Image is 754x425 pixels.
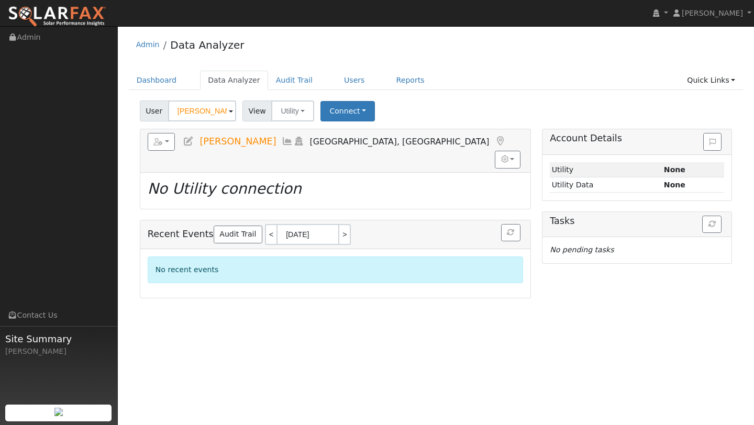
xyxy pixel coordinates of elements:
[282,136,293,147] a: Multi-Series Graph
[550,245,614,254] i: No pending tasks
[682,9,743,17] span: [PERSON_NAME]
[140,100,169,121] span: User
[214,226,262,243] a: Audit Trail
[8,6,106,28] img: SolarFax
[494,136,506,147] a: Map
[389,71,433,90] a: Reports
[339,224,351,245] a: >
[183,136,194,147] a: Edit User (36683)
[136,40,160,49] a: Admin
[170,39,244,51] a: Data Analyzer
[148,224,523,245] h5: Recent Events
[271,100,314,121] button: Utility
[148,256,523,283] div: No recent events
[702,216,722,233] button: Refresh
[265,224,276,245] a: <
[703,133,722,151] button: Issue History
[320,101,375,121] button: Connect
[268,71,320,90] a: Audit Trail
[501,224,520,242] button: Refresh
[5,332,112,346] span: Site Summary
[550,216,724,227] h5: Tasks
[679,71,743,90] a: Quick Links
[54,408,63,416] img: retrieve
[293,136,305,147] a: Login As (last Never)
[550,133,724,144] h5: Account Details
[199,136,276,147] span: [PERSON_NAME]
[336,71,373,90] a: Users
[310,137,490,147] span: [GEOGRAPHIC_DATA], [GEOGRAPHIC_DATA]
[5,346,112,357] div: [PERSON_NAME]
[129,71,185,90] a: Dashboard
[242,100,272,121] span: View
[550,162,662,177] td: Utility
[168,100,236,121] input: Select a User
[664,181,685,189] strong: None
[148,180,302,197] i: No Utility connection
[664,165,685,174] strong: ID: null, authorized: None
[200,71,268,90] a: Data Analyzer
[550,177,662,193] td: Utility Data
